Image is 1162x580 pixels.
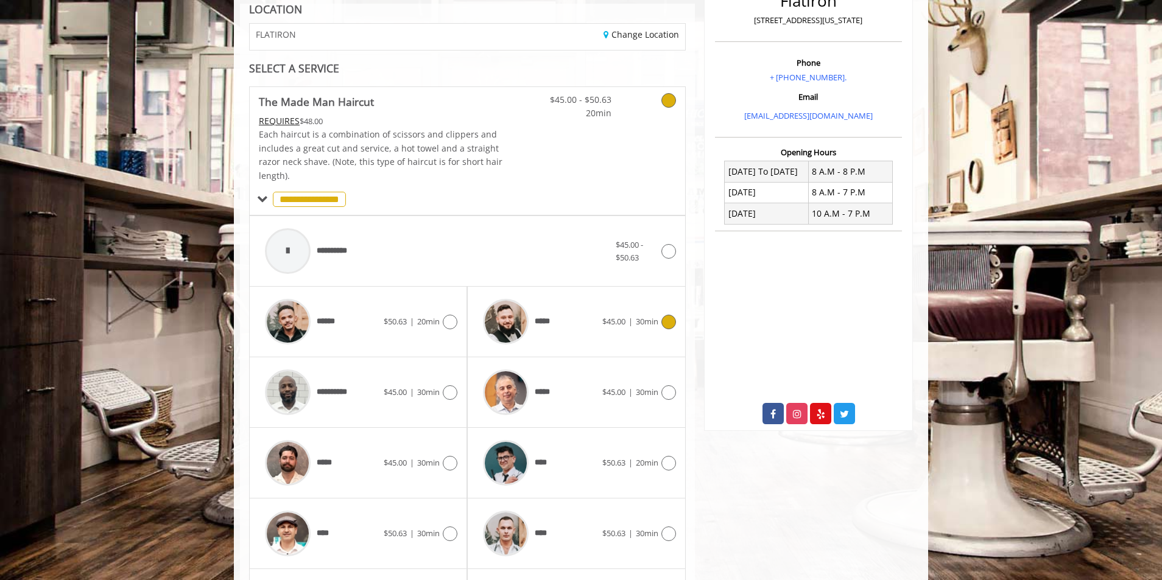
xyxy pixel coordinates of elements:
[718,14,899,27] p: [STREET_ADDRESS][US_STATE]
[384,528,407,539] span: $50.63
[384,386,407,397] span: $45.00
[249,2,302,16] b: LOCATION
[410,457,414,468] span: |
[540,93,611,107] span: $45.00 - $50.63
[636,528,658,539] span: 30min
[770,72,847,83] a: + [PHONE_NUMBER].
[636,316,658,327] span: 30min
[384,457,407,468] span: $45.00
[725,203,809,224] td: [DATE]
[602,528,625,539] span: $50.63
[259,114,504,128] div: $48.00
[259,128,502,181] span: Each haircut is a combination of scissors and clippers and includes a great cut and service, a ho...
[808,203,892,224] td: 10 A.M - 7 P.M
[410,528,414,539] span: |
[725,182,809,203] td: [DATE]
[602,386,625,397] span: $45.00
[410,386,414,397] span: |
[636,386,658,397] span: 30min
[256,30,296,39] span: FLATIRON
[259,115,300,127] span: This service needs some Advance to be paid before we block your appointment
[259,93,374,110] b: The Made Man Haircut
[629,457,633,468] span: |
[715,148,902,156] h3: Opening Hours
[629,528,633,539] span: |
[249,63,686,74] div: SELECT A SERVICE
[602,316,625,327] span: $45.00
[744,110,873,121] a: [EMAIL_ADDRESS][DOMAIN_NAME]
[540,107,611,120] span: 20min
[808,182,892,203] td: 8 A.M - 7 P.M
[384,316,407,327] span: $50.63
[417,386,440,397] span: 30min
[629,316,633,327] span: |
[410,316,414,327] span: |
[725,161,809,182] td: [DATE] To [DATE]
[417,457,440,468] span: 30min
[417,316,440,327] span: 20min
[718,93,899,101] h3: Email
[417,528,440,539] span: 30min
[602,457,625,468] span: $50.63
[636,457,658,468] span: 20min
[718,58,899,67] h3: Phone
[808,161,892,182] td: 8 A.M - 8 P.M
[604,29,679,40] a: Change Location
[616,239,643,263] span: $45.00 - $50.63
[629,386,633,397] span: |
